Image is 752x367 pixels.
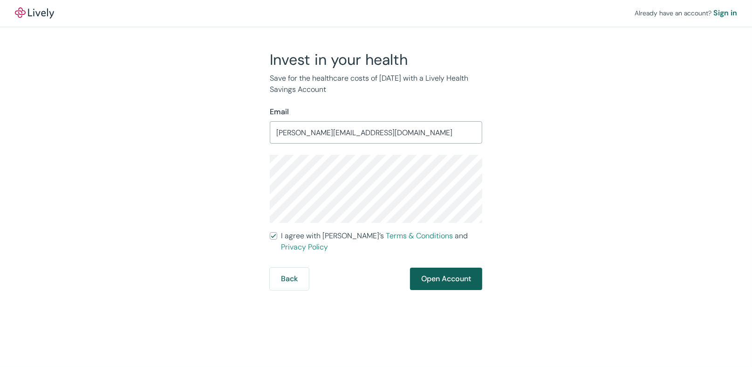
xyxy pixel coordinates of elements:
a: Terms & Conditions [386,231,453,241]
span: I agree with [PERSON_NAME]’s and [281,230,482,253]
h2: Invest in your health [270,50,482,69]
button: Back [270,268,309,290]
a: Privacy Policy [281,242,328,252]
img: Lively [15,7,54,19]
div: Already have an account? [635,7,737,19]
a: LivelyLively [15,7,54,19]
p: Save for the healthcare costs of [DATE] with a Lively Health Savings Account [270,73,482,95]
a: Sign in [713,7,737,19]
button: Open Account [410,268,482,290]
label: Email [270,106,289,118]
